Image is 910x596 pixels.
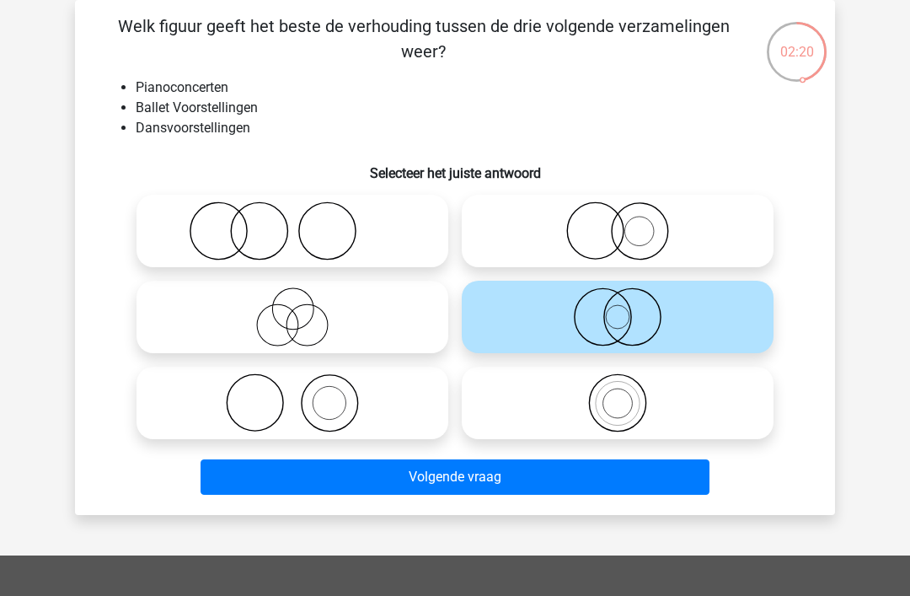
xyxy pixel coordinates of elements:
button: Volgende vraag [201,459,710,495]
li: Ballet Voorstellingen [136,98,808,118]
div: 02:20 [765,20,828,62]
li: Dansvoorstellingen [136,118,808,138]
li: Pianoconcerten [136,78,808,98]
p: Welk figuur geeft het beste de verhouding tussen de drie volgende verzamelingen weer? [102,13,745,64]
h6: Selecteer het juiste antwoord [102,152,808,181]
